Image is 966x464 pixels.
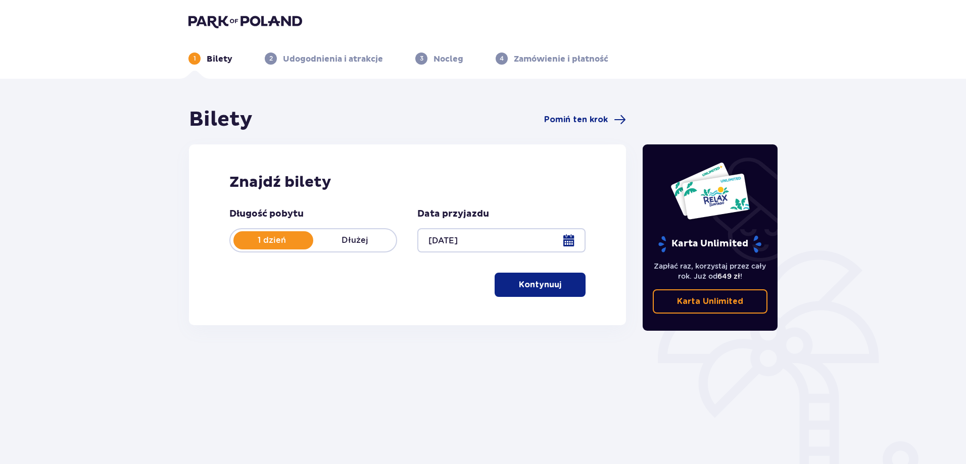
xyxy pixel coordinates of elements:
[207,54,232,65] p: Bilety
[269,54,273,63] p: 2
[519,279,561,290] p: Kontynuuj
[653,261,768,281] p: Zapłać raz, korzystaj przez cały rok. Już od !
[420,54,423,63] p: 3
[194,54,196,63] p: 1
[544,114,626,126] a: Pomiń ten krok
[188,14,302,28] img: Park of Poland logo
[283,54,383,65] p: Udogodnienia i atrakcje
[417,208,489,220] p: Data przyjazdu
[514,54,608,65] p: Zamówienie i płatność
[544,114,608,125] span: Pomiń ten krok
[717,272,740,280] span: 649 zł
[189,107,253,132] h1: Bilety
[229,173,586,192] h2: Znajdź bilety
[677,296,743,307] p: Karta Unlimited
[657,235,762,253] p: Karta Unlimited
[433,54,463,65] p: Nocleg
[500,54,504,63] p: 4
[230,235,313,246] p: 1 dzień
[495,273,586,297] button: Kontynuuj
[313,235,396,246] p: Dłużej
[653,289,768,314] a: Karta Unlimited
[229,208,304,220] p: Długość pobytu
